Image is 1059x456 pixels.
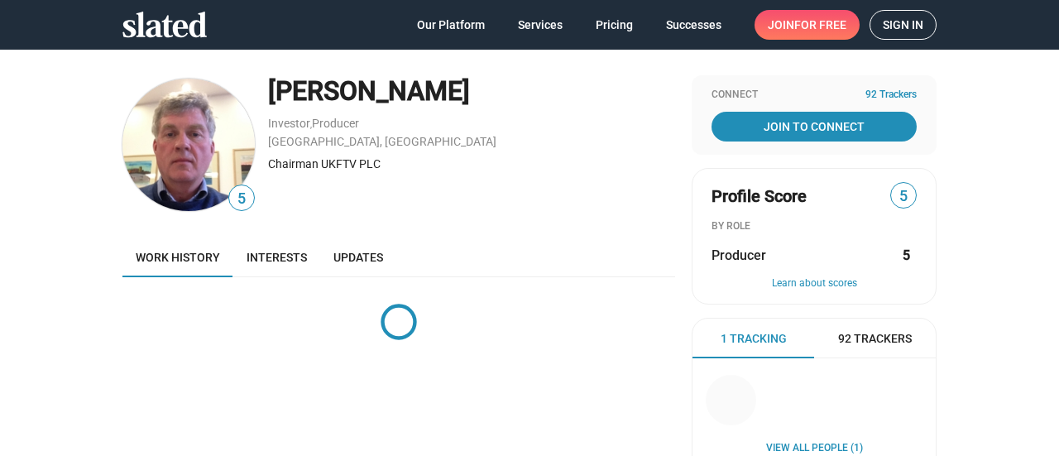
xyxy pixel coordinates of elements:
a: Our Platform [404,10,498,40]
span: 92 Trackers [838,331,912,347]
span: Our Platform [417,10,485,40]
span: Producer [712,247,766,264]
span: Profile Score [712,185,807,208]
div: Chairman UKFTV PLC [268,156,675,172]
span: Join [768,10,846,40]
a: Sign in [870,10,937,40]
span: Pricing [596,10,633,40]
a: Joinfor free [755,10,860,40]
span: Services [518,10,563,40]
span: 1 Tracking [721,331,787,347]
a: Pricing [582,10,646,40]
a: View all People (1) [766,442,863,455]
a: Investor [268,117,310,130]
span: Sign in [883,11,923,39]
span: Interests [247,251,307,264]
span: Updates [333,251,383,264]
span: 92 Trackers [865,89,917,102]
img: Rupert Lywood [122,79,255,211]
a: Work history [122,238,233,277]
span: for free [794,10,846,40]
a: Join To Connect [712,112,917,142]
a: Producer [312,117,359,130]
span: Join To Connect [715,112,913,142]
span: Work history [136,251,220,264]
a: Successes [653,10,735,40]
span: , [310,120,312,129]
strong: 5 [903,247,910,264]
button: Learn about scores [712,277,917,290]
a: [GEOGRAPHIC_DATA], [GEOGRAPHIC_DATA] [268,135,496,148]
div: [PERSON_NAME] [268,74,675,109]
a: Services [505,10,576,40]
a: Updates [320,238,396,277]
a: Interests [233,238,320,277]
span: Successes [666,10,721,40]
div: Connect [712,89,917,102]
span: 5 [891,185,916,208]
div: BY ROLE [712,220,917,233]
span: 5 [229,188,254,210]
